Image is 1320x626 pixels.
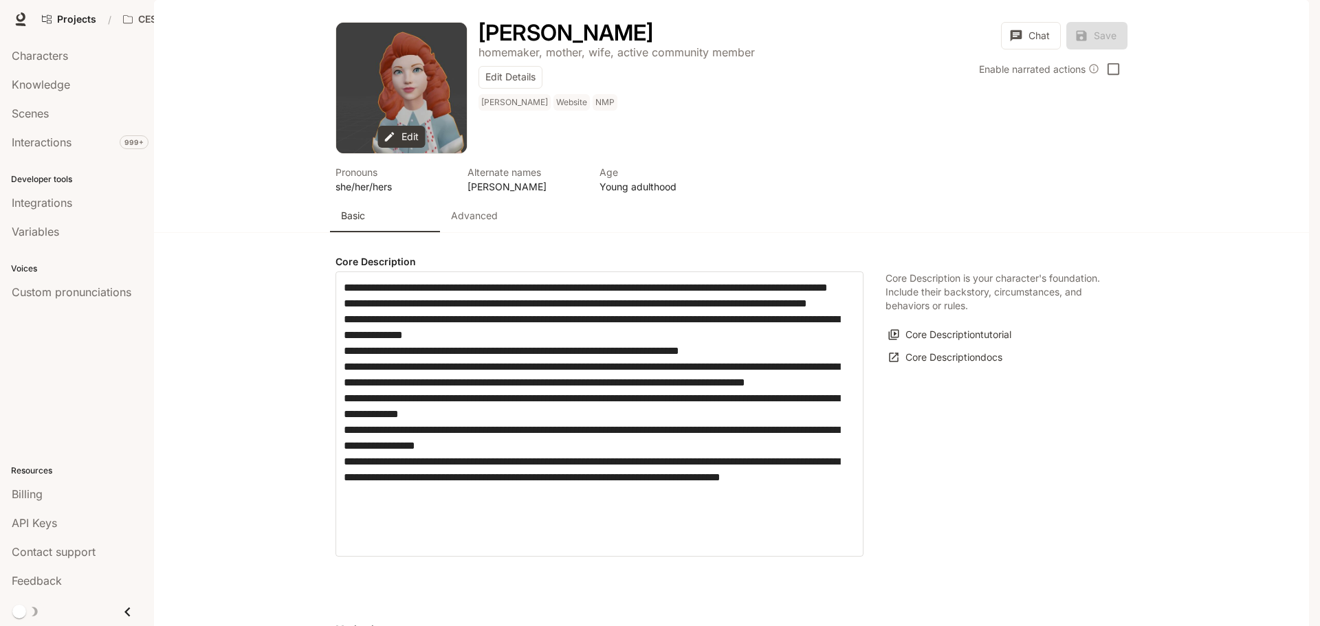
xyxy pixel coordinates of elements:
[556,97,587,108] p: Website
[478,94,553,111] span: Gerard
[451,209,498,223] p: Advanced
[378,126,426,148] button: Edit
[599,165,715,179] p: Age
[478,94,620,116] button: Open character details dialog
[336,23,467,153] div: Avatar image
[478,19,653,46] h1: [PERSON_NAME]
[335,165,451,194] button: Open character details dialog
[341,209,365,223] p: Basic
[335,165,451,179] p: Pronouns
[117,5,226,33] button: All workspaces
[599,165,715,194] button: Open character details dialog
[36,5,102,33] a: Go to projects
[467,165,583,179] p: Alternate names
[335,271,863,557] div: label
[885,271,1105,313] p: Core Description is your character's foundation. Include their backstory, circumstances, and beha...
[593,94,620,111] span: NMP
[979,62,1099,76] div: Enable narrated actions
[335,179,451,194] p: she/her/hers
[478,22,653,44] button: Open character details dialog
[553,94,593,111] span: Website
[102,12,117,27] div: /
[478,44,755,60] button: Open character details dialog
[138,14,205,25] p: CES AI Demos
[336,23,467,153] button: Open character avatar dialog
[885,324,1015,346] button: Core Descriptiontutorial
[478,45,755,59] p: homemaker, mother, wife, active community member
[481,97,548,108] p: [PERSON_NAME]
[595,97,615,108] p: NMP
[467,179,583,194] p: [PERSON_NAME]
[335,255,863,269] h4: Core Description
[1001,22,1061,49] button: Chat
[599,179,715,194] p: Young adulthood
[467,165,583,194] button: Open character details dialog
[57,14,96,25] span: Projects
[478,66,542,89] button: Edit Details
[885,346,1006,369] a: Core Descriptiondocs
